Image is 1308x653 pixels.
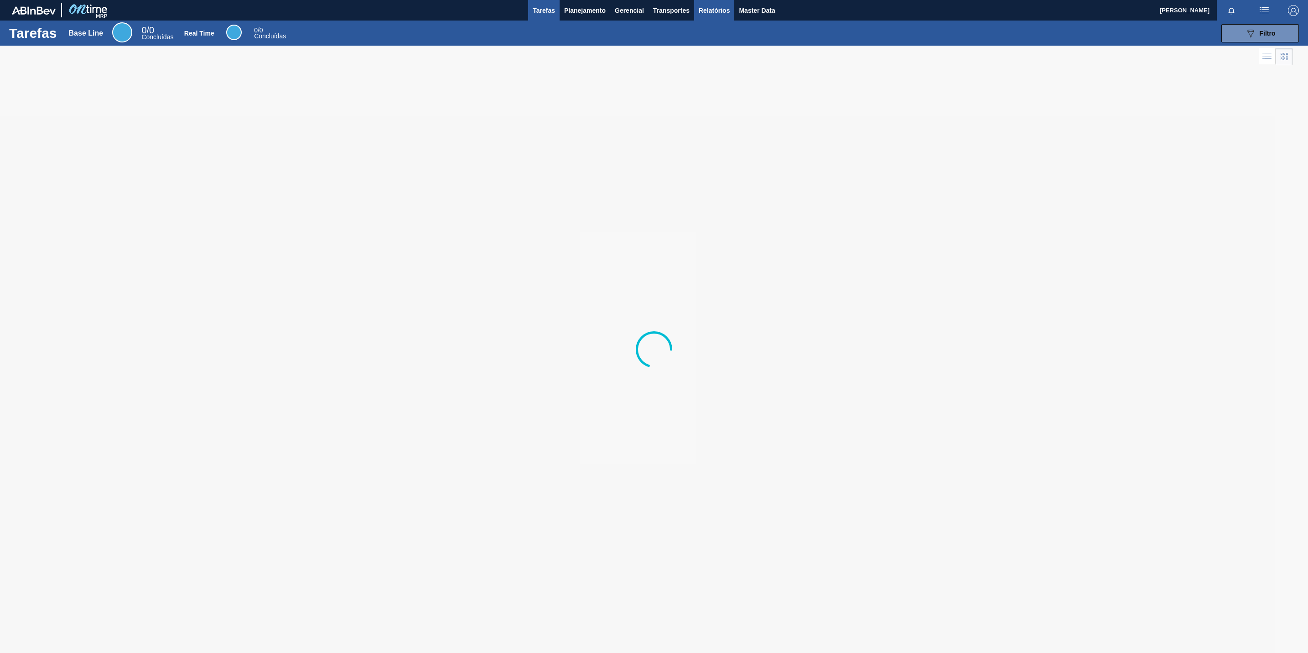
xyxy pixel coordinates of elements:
[141,33,173,41] span: Concluídas
[184,30,214,37] div: Real Time
[1221,24,1299,42] button: Filtro
[653,5,690,16] span: Transportes
[141,25,146,35] span: 0
[1259,5,1270,16] img: userActions
[533,5,555,16] span: Tarefas
[1217,4,1246,17] button: Notificações
[1260,30,1276,37] span: Filtro
[254,32,286,40] span: Concluídas
[69,29,104,37] div: Base Line
[254,26,263,34] span: / 0
[254,27,286,39] div: Real Time
[564,5,606,16] span: Planejamento
[12,6,56,15] img: TNhmsLtSVTkK8tSr43FrP2fwEKptu5GPRR3wAAAABJRU5ErkJggg==
[699,5,730,16] span: Relatórios
[254,26,258,34] span: 0
[9,28,57,38] h1: Tarefas
[615,5,644,16] span: Gerencial
[1288,5,1299,16] img: Logout
[112,22,132,42] div: Base Line
[739,5,775,16] span: Master Data
[226,25,242,40] div: Real Time
[141,25,154,35] span: / 0
[141,26,173,40] div: Base Line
